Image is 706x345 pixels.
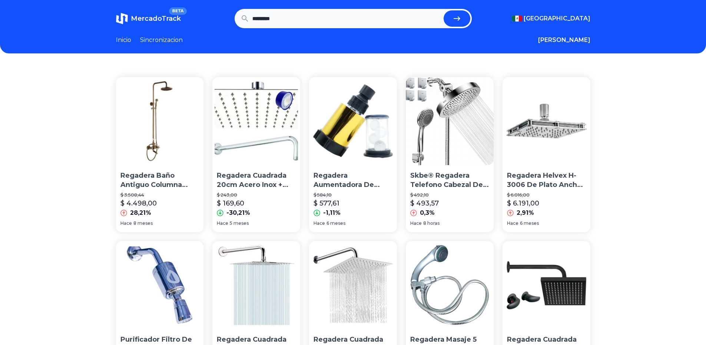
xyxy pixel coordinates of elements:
[116,77,204,232] a: Regadera Baño Antiguo Columna Lluvia Grifo RedondaRegadera Baño Antiguo Columna Lluvia Grifo Redo...
[420,208,435,217] p: 0,3%
[423,220,440,226] span: 8 horas
[309,77,397,165] img: Regadera Aumentadora De Presión Para Agua Dura
[512,16,522,22] img: Mexico
[120,220,132,226] span: Hace
[517,208,534,217] p: 2,91%
[133,220,153,226] span: 8 meses
[410,220,422,226] span: Hace
[116,13,181,24] a: MercadoTrackBETA
[212,241,300,329] img: Regadera Cuadrada 20 Cm Acero Inox Y Tubo 40cm De Lujo
[327,220,345,226] span: 6 meses
[314,220,325,226] span: Hace
[406,77,494,165] img: Skbe® Regadera Telefono Cabezal De Ducha Redonda Alta Presio
[314,192,392,198] p: $ 584,10
[217,198,244,208] p: $ 169,60
[230,220,249,226] span: 5 meses
[503,241,590,329] img: Regadera Cuadrada 20 Cm + Juego De Manerales, Negro Mate
[116,241,204,329] img: Purificador Filtro De Agua De Regadera Elimina Cloro Sarro
[120,171,199,190] p: Regadera Baño Antiguo Columna Lluvia Grifo Redonda
[503,77,590,232] a: Regadera Helvex H-3006 De Plato Ancho 6 Kubica Envío GratisRegadera Helvex H-3006 De Plato Ancho ...
[226,208,250,217] p: -30,21%
[314,171,392,190] p: Regadera Aumentadora De Presión Para Agua Dura
[212,77,300,232] a: Regadera Cuadrada 20cm Acero Inox + Tubo Redondo L De 50 CmRegadera Cuadrada 20cm Acero Inox + Tu...
[507,220,518,226] span: Hace
[120,192,199,198] p: $ 3.508,44
[169,7,186,15] span: BETA
[217,171,296,190] p: Regadera Cuadrada 20cm Acero Inox + Tubo Redondo L De 50 Cm
[410,198,439,208] p: $ 493,57
[406,241,494,329] img: Regadera Masaje 5 Posiciones Con Extenciontipo Teléfonor5001
[524,14,590,23] span: [GEOGRAPHIC_DATA]
[314,198,339,208] p: $ 577,61
[538,36,590,45] button: [PERSON_NAME]
[217,220,228,226] span: Hace
[406,77,494,232] a: Skbe® Regadera Telefono Cabezal De Ducha Redonda Alta PresioSkbe® Regadera Telefono Cabezal De Du...
[410,171,489,190] p: Skbe® Regadera Telefono Cabezal De Ducha Redonda Alta Presio
[116,36,131,45] a: Inicio
[507,198,539,208] p: $ 6.191,00
[507,171,586,190] p: Regadera Helvex H-3006 De Plato Ancho 6 [PERSON_NAME] Envío Gratis
[309,77,397,232] a: Regadera Aumentadora De Presión Para Agua DuraRegadera Aumentadora De Presión Para Agua Dura$ 584...
[503,77,590,165] img: Regadera Helvex H-3006 De Plato Ancho 6 Kubica Envío Gratis
[131,14,181,23] span: MercadoTrack
[309,241,397,329] img: Regadera Cuadrada Acero Inoxidable+ Brazo Y Chapeton Gratis
[512,14,590,23] button: [GEOGRAPHIC_DATA]
[323,208,341,217] p: -1,11%
[120,198,157,208] p: $ 4.498,00
[130,208,151,217] p: 28,21%
[140,36,183,45] a: Sincronizacion
[520,220,539,226] span: 6 meses
[410,192,489,198] p: $ 492,10
[116,77,204,165] img: Regadera Baño Antiguo Columna Lluvia Grifo Redonda
[212,77,300,165] img: Regadera Cuadrada 20cm Acero Inox + Tubo Redondo L De 50 Cm
[116,13,128,24] img: MercadoTrack
[217,192,296,198] p: $ 243,00
[507,192,586,198] p: $ 6.016,00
